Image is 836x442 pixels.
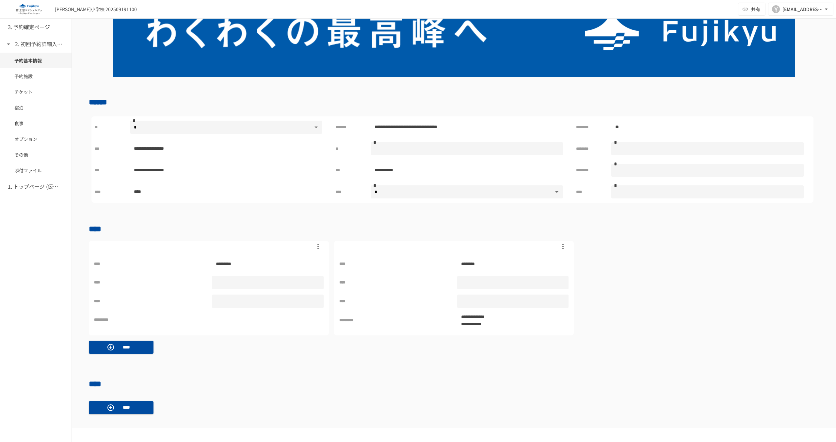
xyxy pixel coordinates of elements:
span: 予約施設 [14,73,57,80]
img: eQeGXtYPV2fEKIA3pizDiVdzO5gJTl2ahLbsPaD2E4R [8,4,50,14]
span: 添付ファイル [14,167,57,174]
span: 予約基本情報 [14,57,57,64]
button: Y[EMAIL_ADDRESS][DOMAIN_NAME] [768,3,833,16]
div: [PERSON_NAME]小学校 202509191100 [55,6,137,13]
span: 共有 [751,6,760,13]
h6: 2. 初回予約詳細入力ページ [15,40,67,48]
button: 共有 [738,3,765,16]
h6: 1. トップページ (仮予約一覧) [8,182,60,191]
h6: 3. 予約確定ページ [8,23,50,31]
span: その他 [14,151,57,158]
div: Y [772,5,780,13]
span: オプション [14,135,57,143]
span: 宿泊 [14,104,57,111]
span: チケット [14,88,57,95]
div: [EMAIL_ADDRESS][DOMAIN_NAME] [782,5,823,13]
span: 食事 [14,120,57,127]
